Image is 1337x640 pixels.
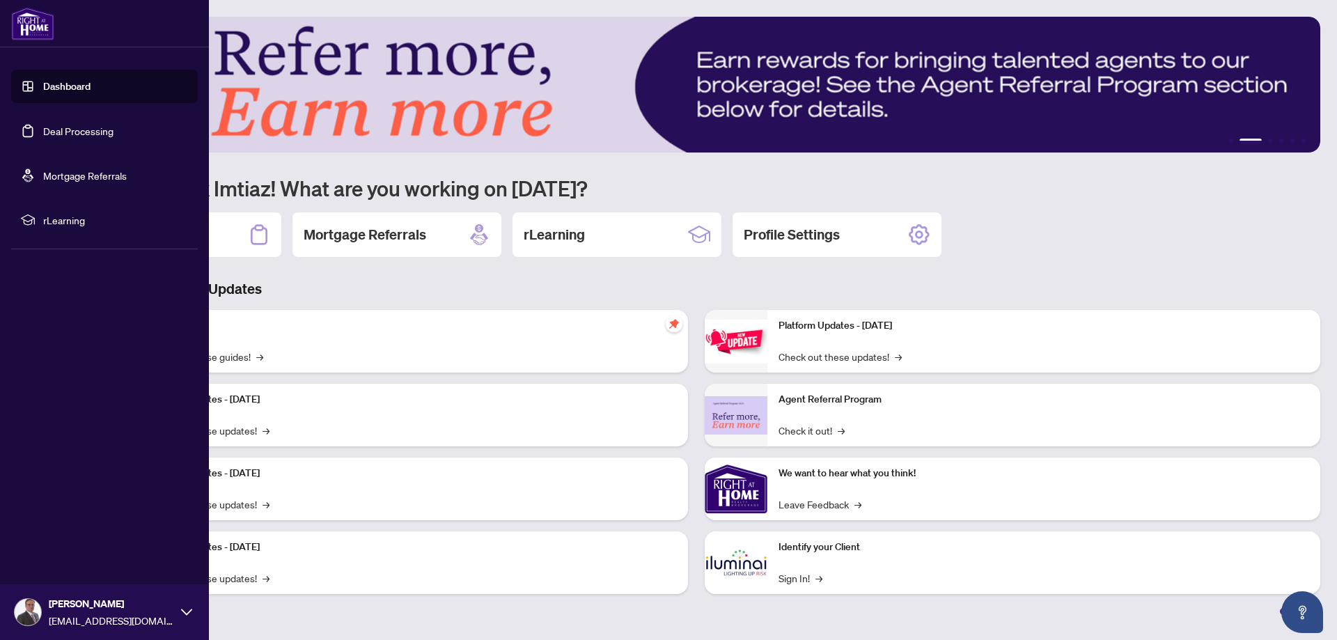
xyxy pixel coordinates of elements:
span: → [815,570,822,586]
a: Mortgage Referrals [43,169,127,182]
a: Leave Feedback→ [779,497,861,512]
img: Identify your Client [705,531,767,594]
span: → [263,497,269,512]
button: 4 [1279,139,1284,144]
span: → [256,349,263,364]
img: Agent Referral Program [705,396,767,435]
span: [PERSON_NAME] [49,596,174,611]
a: Dashboard [43,80,91,93]
span: → [263,570,269,586]
span: → [838,423,845,438]
span: [EMAIL_ADDRESS][DOMAIN_NAME] [49,613,174,628]
span: → [263,423,269,438]
a: Sign In!→ [779,570,822,586]
button: 5 [1290,139,1295,144]
h2: Profile Settings [744,225,840,244]
span: → [854,497,861,512]
span: rLearning [43,212,188,228]
button: Open asap [1281,591,1323,633]
p: Self-Help [146,318,677,334]
a: Check it out!→ [779,423,845,438]
p: Agent Referral Program [779,392,1309,407]
p: Platform Updates - [DATE] [146,392,677,407]
button: 3 [1267,139,1273,144]
p: Platform Updates - [DATE] [779,318,1309,334]
img: logo [11,7,54,40]
button: 6 [1301,139,1306,144]
p: Platform Updates - [DATE] [146,540,677,555]
p: Identify your Client [779,540,1309,555]
h3: Brokerage & Industry Updates [72,279,1320,299]
button: 2 [1240,139,1262,144]
img: We want to hear what you think! [705,458,767,520]
img: Profile Icon [15,599,41,625]
h2: rLearning [524,225,585,244]
a: Deal Processing [43,125,114,137]
a: Check out these updates!→ [779,349,902,364]
img: Platform Updates - June 23, 2025 [705,320,767,364]
button: 1 [1228,139,1234,144]
span: pushpin [666,315,682,332]
h2: Mortgage Referrals [304,225,426,244]
p: We want to hear what you think! [779,466,1309,481]
p: Platform Updates - [DATE] [146,466,677,481]
h1: Welcome back Imtiaz! What are you working on [DATE]? [72,175,1320,201]
span: → [895,349,902,364]
img: Slide 1 [72,17,1320,153]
